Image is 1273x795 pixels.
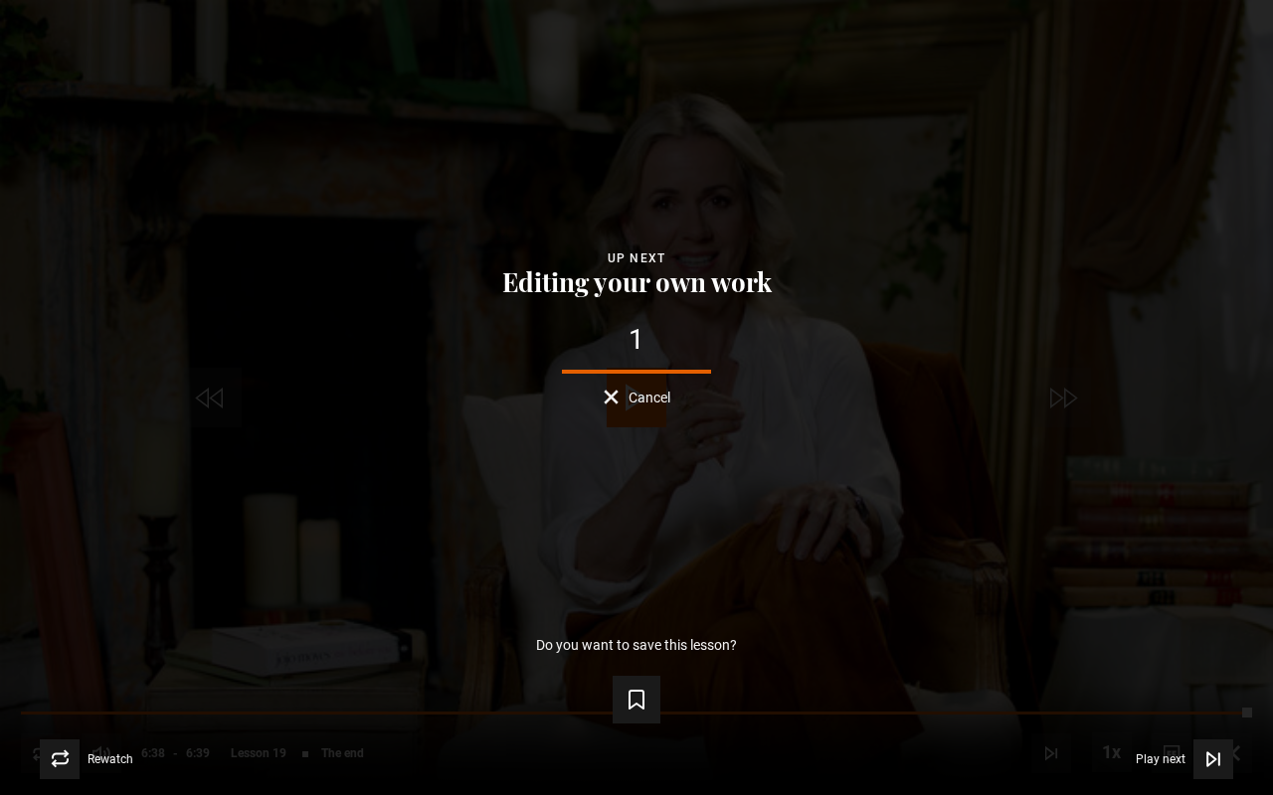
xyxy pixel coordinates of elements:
div: Up next [32,248,1241,268]
button: Rewatch [40,739,133,779]
p: Do you want to save this lesson? [536,638,737,652]
span: Play next [1136,753,1185,765]
button: Editing your own work [496,268,778,296]
button: Play next [1136,739,1233,779]
button: Cancel [604,390,670,404]
div: 1 [32,326,1241,354]
span: Rewatch [88,753,133,765]
span: Cancel [629,391,670,404]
